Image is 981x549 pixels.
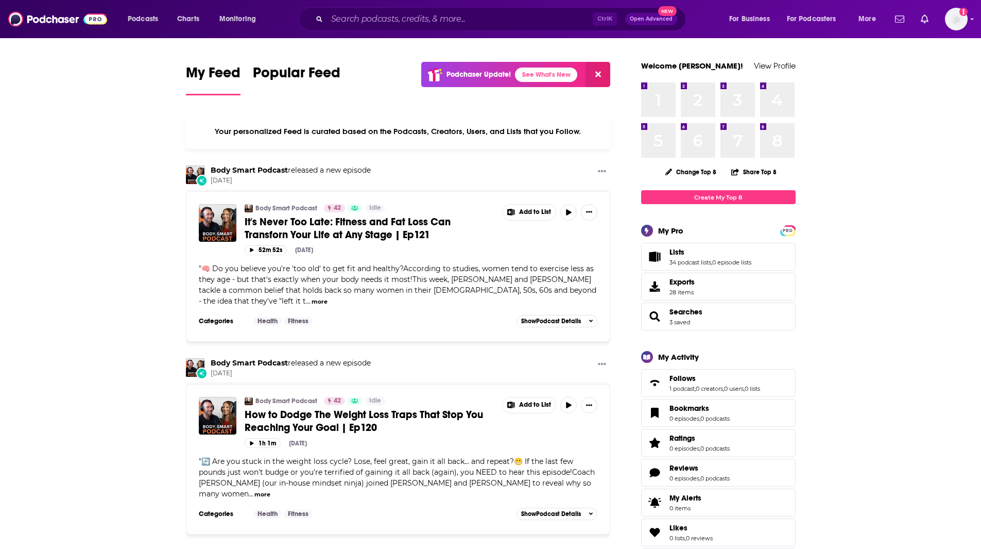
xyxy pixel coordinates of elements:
a: Podchaser - Follow, Share and Rate Podcasts [8,9,107,29]
span: Lists [669,247,684,257]
a: Likes [669,523,713,533]
div: [DATE] [289,440,307,447]
a: Reviews [645,465,665,480]
span: Show Podcast Details [521,510,581,518]
a: Searches [645,309,665,324]
button: Show More Button [594,358,610,371]
a: It's Never Too Late: Fitness and Fat Loss Can Transforn Your Life at Any Stage | Ep121 [199,204,236,242]
a: How to Dodge The Weight Loss Traps That Stop You Reaching Your Goal | Ep120 [245,408,495,434]
img: How to Dodge The Weight Loss Traps That Stop You Reaching Your Goal | Ep120 [199,397,236,435]
img: Body Smart Podcast [186,358,204,377]
span: Reviews [641,459,796,487]
div: New Episode [196,368,208,379]
button: Open AdvancedNew [625,13,677,25]
span: [DATE] [211,176,371,185]
span: My Feed [186,64,240,88]
a: Body Smart Podcast [245,204,253,212]
a: View Profile [754,61,796,71]
a: Body Smart Podcast [245,397,253,405]
input: Search podcasts, credits, & more... [327,11,593,27]
span: Bookmarks [641,399,796,427]
span: Logged in as AtriaBooks [945,8,968,30]
a: 34 podcast lists [669,259,711,266]
p: Podchaser Update! [446,70,511,79]
button: open menu [722,11,783,27]
span: My Alerts [669,493,701,503]
span: 0 items [669,505,701,512]
button: more [312,297,328,306]
button: open menu [121,11,171,27]
a: Exports [641,273,796,301]
a: Body Smart Podcast [211,358,288,368]
a: 0 episodes [669,415,699,422]
a: Follows [645,376,665,390]
span: [DATE] [211,369,371,378]
a: Follows [669,374,760,383]
span: Searches [641,303,796,330]
a: Idle [365,204,385,212]
button: Show More Button [581,397,597,413]
a: 0 reviews [686,535,713,542]
span: ... [306,296,311,306]
span: PRO [782,227,794,235]
button: Share Top 8 [731,162,777,182]
button: Show More Button [581,204,597,221]
span: , [723,385,724,392]
a: 0 lists [745,385,760,392]
a: Fitness [284,510,313,518]
span: Monitoring [219,12,256,26]
span: Exports [645,279,665,294]
div: My Activity [658,352,699,362]
a: Bookmarks [645,406,665,420]
div: My Pro [658,226,683,236]
a: Bookmarks [669,404,730,413]
a: Body Smart Podcast [255,397,317,405]
span: ... [249,489,253,498]
span: Idle [369,203,381,213]
a: 0 episodes [669,475,699,482]
button: Show More Button [503,205,556,220]
span: , [744,385,745,392]
a: 0 episodes [669,445,699,452]
a: PRO [782,226,794,234]
span: Bookmarks [669,404,709,413]
button: Change Top 8 [659,165,723,178]
a: 0 lists [669,535,685,542]
a: Show notifications dropdown [917,10,933,28]
a: Reviews [669,463,730,473]
span: , [699,415,700,422]
div: [DATE] [295,246,313,254]
span: Podcasts [128,12,158,26]
a: 3 saved [669,319,690,326]
span: Add to List [519,401,551,409]
a: 0 episode lists [712,259,751,266]
span: My Alerts [645,495,665,510]
span: , [699,445,700,452]
span: Reviews [669,463,698,473]
span: It's Never Too Late: Fitness and Fat Loss Can Transforn Your Life at Any Stage | Ep121 [245,215,451,241]
span: For Business [729,12,770,26]
button: open menu [780,11,851,27]
span: Exports [669,277,695,287]
a: Health [253,317,282,325]
a: Show notifications dropdown [891,10,908,28]
span: 28 items [669,289,695,296]
a: Fitness [284,317,313,325]
a: Likes [645,525,665,540]
a: 0 creators [696,385,723,392]
svg: Add a profile image [959,8,968,16]
a: Body Smart Podcast [255,204,317,212]
a: Charts [170,11,205,27]
span: Ratings [669,434,695,443]
a: Ratings [645,436,665,450]
img: Body Smart Podcast [186,165,204,184]
button: more [254,490,270,499]
span: Popular Feed [253,64,340,88]
a: Searches [669,307,702,317]
a: Idle [365,397,385,405]
h3: released a new episode [211,358,371,368]
button: ShowPodcast Details [517,315,598,327]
